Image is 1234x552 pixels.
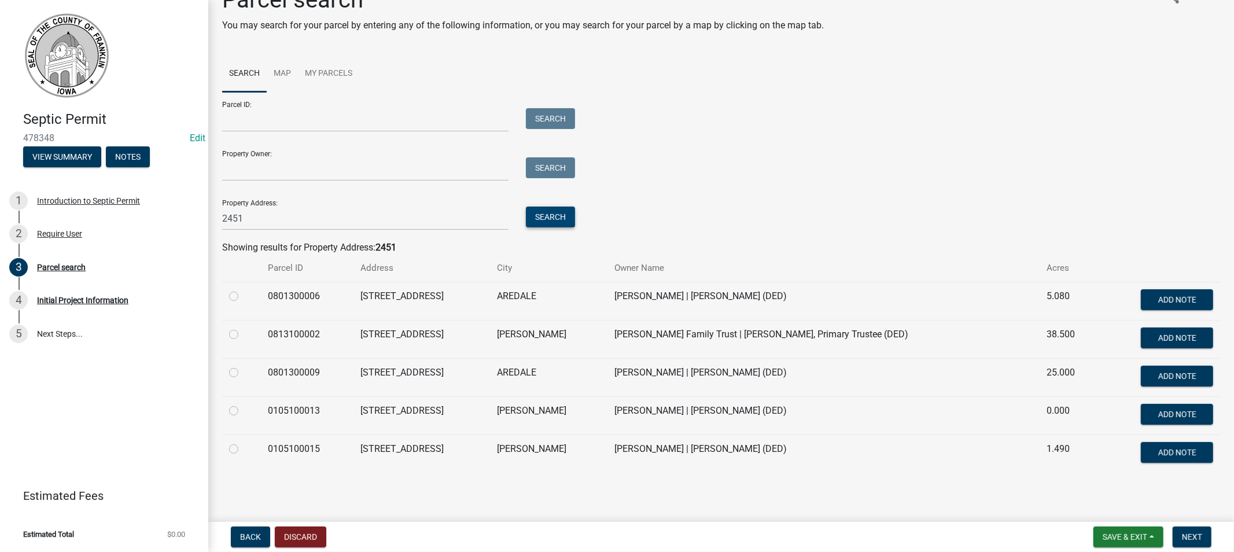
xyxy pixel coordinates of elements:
td: [STREET_ADDRESS] [354,282,491,320]
span: Back [240,532,261,542]
td: [PERSON_NAME] | [PERSON_NAME] (DED) [607,358,1040,396]
td: [PERSON_NAME] [491,435,607,473]
div: 5 [9,325,28,343]
th: Parcel ID [261,255,353,282]
button: Add Note [1141,366,1213,387]
button: Add Note [1141,404,1213,425]
span: Next [1182,532,1202,542]
th: Address [354,255,491,282]
td: 0105100013 [261,396,353,435]
p: You may search for your parcel by entering any of the following information, or you may search fo... [222,19,824,32]
span: Add Note [1158,295,1196,304]
button: Search [526,207,575,227]
h4: Septic Permit [23,111,199,128]
td: 5.080 [1040,282,1099,320]
div: 2 [9,225,28,243]
button: Back [231,527,270,547]
button: Save & Exit [1093,527,1163,547]
button: Discard [275,527,326,547]
td: 1.490 [1040,435,1099,473]
button: Search [526,157,575,178]
td: [STREET_ADDRESS] [354,396,491,435]
strong: 2451 [375,242,396,253]
span: $0.00 [167,531,185,538]
a: Map [267,56,298,93]
div: 4 [9,291,28,310]
wm-modal-confirm: Summary [23,153,101,162]
span: Add Note [1158,409,1196,418]
span: Add Note [1158,371,1196,380]
td: [PERSON_NAME] Family Trust | [PERSON_NAME], Primary Trustee (DED) [607,320,1040,358]
td: [PERSON_NAME] | [PERSON_NAME] (DED) [607,282,1040,320]
td: 38.500 [1040,320,1099,358]
button: Search [526,108,575,129]
td: 0801300006 [261,282,353,320]
td: 0813100002 [261,320,353,358]
td: AREDALE [491,282,607,320]
span: Add Note [1158,333,1196,342]
span: Estimated Total [23,531,74,538]
span: 478348 [23,133,185,143]
button: View Summary [23,146,101,167]
a: Estimated Fees [9,484,190,507]
span: Save & Exit [1103,532,1147,542]
a: My Parcels [298,56,359,93]
td: 25.000 [1040,358,1099,396]
td: 0801300009 [261,358,353,396]
div: Initial Project Information [37,296,128,304]
td: [PERSON_NAME] [491,320,607,358]
button: Next [1173,527,1211,547]
td: AREDALE [491,358,607,396]
wm-modal-confirm: Notes [106,153,150,162]
td: [PERSON_NAME] | [PERSON_NAME] (DED) [607,435,1040,473]
div: Showing results for Property Address: [222,241,1220,255]
span: Add Note [1158,447,1196,457]
td: [PERSON_NAME] | [PERSON_NAME] (DED) [607,396,1040,435]
wm-modal-confirm: Edit Application Number [190,133,205,143]
button: Add Note [1141,327,1213,348]
th: City [491,255,607,282]
a: Edit [190,133,205,143]
td: 0.000 [1040,396,1099,435]
button: Notes [106,146,150,167]
div: 3 [9,258,28,277]
th: Owner Name [607,255,1040,282]
div: Introduction to Septic Permit [37,197,140,205]
td: [STREET_ADDRESS] [354,320,491,358]
button: Add Note [1141,442,1213,463]
div: Require User [37,230,82,238]
div: Parcel search [37,263,86,271]
a: Search [222,56,267,93]
td: [STREET_ADDRESS] [354,435,491,473]
img: Franklin County, Iowa [23,12,110,99]
td: 0105100015 [261,435,353,473]
th: Acres [1040,255,1099,282]
div: 1 [9,192,28,210]
button: Add Note [1141,289,1213,310]
td: [STREET_ADDRESS] [354,358,491,396]
td: [PERSON_NAME] [491,396,607,435]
